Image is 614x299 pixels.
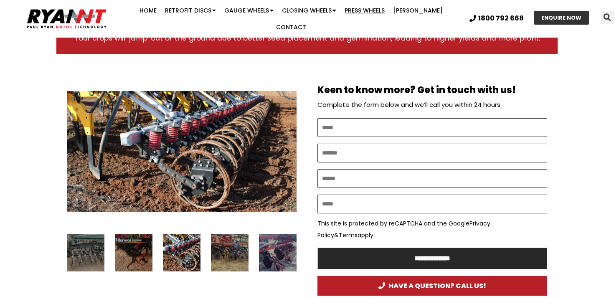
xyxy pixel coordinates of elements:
[317,86,547,95] h2: Keen to know more? Get in touch with us!
[67,79,297,223] div: Slides
[220,2,278,19] a: Gauge Wheels
[163,234,200,271] div: RYAN NT (RFM NT) press wheel
[601,11,614,24] div: Search
[317,218,547,241] p: This site is protected by reCAPTCHA and the Google & apply.
[71,146,81,157] div: Previous slide
[282,146,292,157] div: Next slide
[25,6,109,32] img: Ryan NT logo
[135,2,161,19] a: Home
[119,2,463,35] nav: Menu
[339,231,358,239] a: Terms
[272,19,310,35] a: Contact
[67,234,104,271] div: 14 / 24
[534,11,589,25] a: ENQUIRE NOW
[163,234,200,271] div: 16 / 24
[67,234,297,271] div: Slides Slides
[211,234,249,271] div: 17 / 24
[317,99,547,111] p: Complete the form below and we’ll call you within 24 hours.
[161,2,220,19] a: Retrofit Discs
[478,15,524,22] span: 1800 792 668
[259,234,297,271] div: 18 / 24
[378,282,486,289] span: HAVE A QUESTION? CALL US!
[389,2,447,19] a: [PERSON_NAME]
[541,15,581,20] span: ENQUIRE NOW
[317,276,547,296] a: HAVE A QUESTION? CALL US!
[67,79,297,223] div: 16 / 24
[278,2,340,19] a: Closing Wheels
[115,234,152,271] div: 15 / 24
[74,33,540,43] span: Your crops will ‘jump' out of the ground due to better seed placement and germination, leading to...
[340,2,389,19] a: Press Wheels
[67,79,297,223] div: RYAN NT (RFM NT) press wheel
[469,15,524,22] a: 1800 792 668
